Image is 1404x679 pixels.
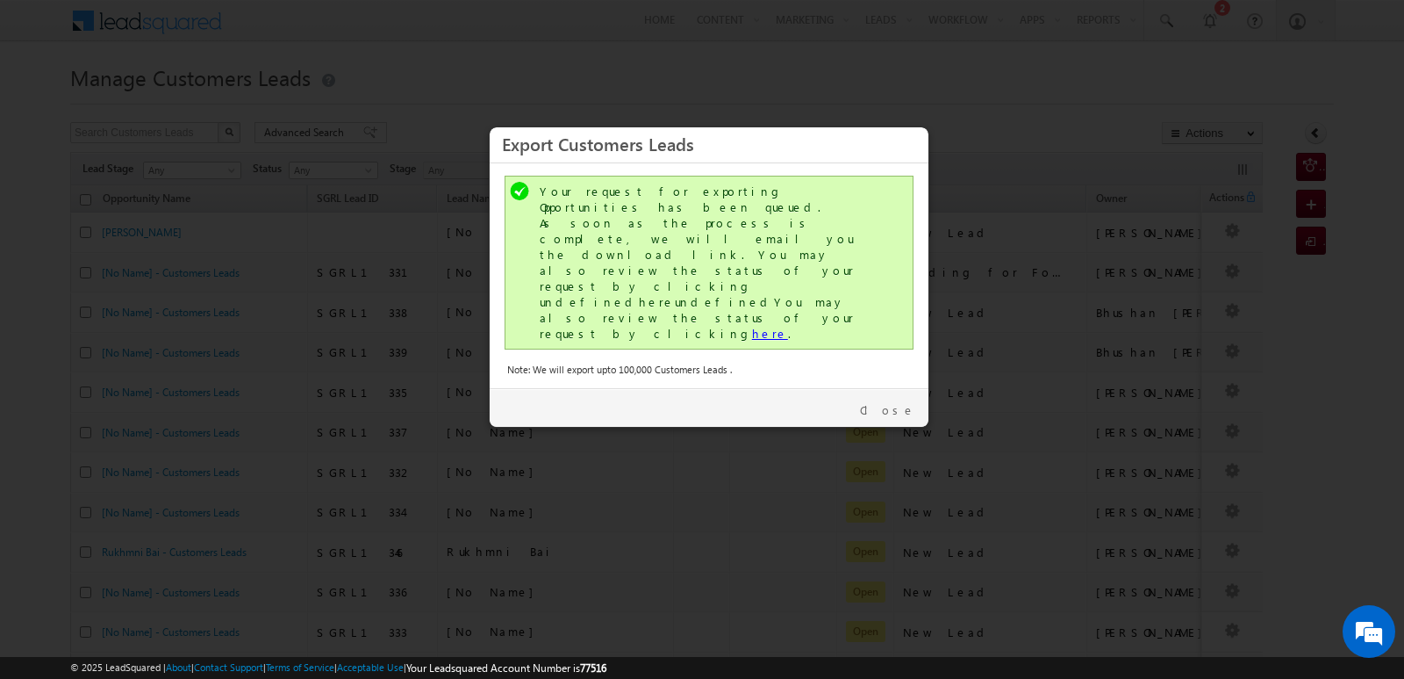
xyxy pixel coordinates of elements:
[23,163,320,526] textarea: Type your message and hit 'Enter'
[406,661,606,675] span: Your Leadsquared Account Number is
[507,362,911,378] div: Note: We will export upto 100,000 Customers Leads .
[502,128,916,159] h3: Export Customers Leads
[166,661,191,673] a: About
[288,9,330,51] div: Minimize live chat window
[860,402,915,418] a: Close
[91,92,295,115] div: Chat with us now
[239,541,319,565] em: Start Chat
[337,661,404,673] a: Acceptable Use
[194,661,263,673] a: Contact Support
[266,661,334,673] a: Terms of Service
[580,661,606,675] span: 77516
[70,660,606,676] span: © 2025 LeadSquared | | | | |
[752,326,788,341] a: here
[540,184,882,342] div: Your request for exporting Opportunities has been queued. As soon as the process is complete, we ...
[30,92,74,115] img: d_60004797649_company_0_60004797649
